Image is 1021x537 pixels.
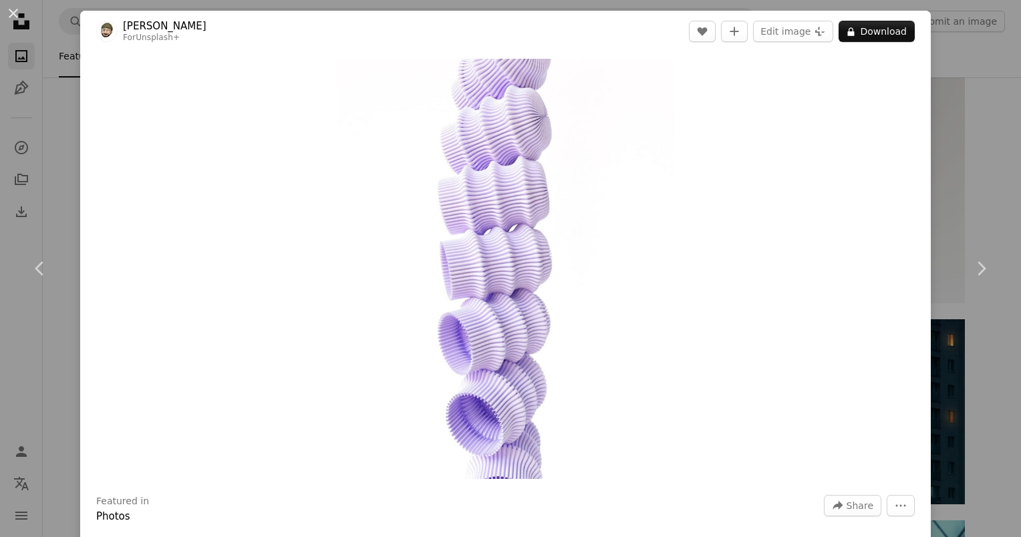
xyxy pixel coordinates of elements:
[123,33,206,43] div: For
[887,495,915,516] button: More Actions
[123,19,206,33] a: [PERSON_NAME]
[847,496,873,516] span: Share
[136,33,180,42] a: Unsplash+
[941,204,1021,333] a: Next
[721,21,748,42] button: Add to Collection
[337,59,674,479] button: Zoom in on this image
[96,510,130,522] a: Photos
[689,21,716,42] button: Like
[337,59,674,479] img: a group of purple ribbons hanging from the ceiling
[753,21,833,42] button: Edit image
[839,21,915,42] button: Download
[824,495,881,516] button: Share this image
[96,21,118,42] img: Go to George C's profile
[96,495,149,508] h3: Featured in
